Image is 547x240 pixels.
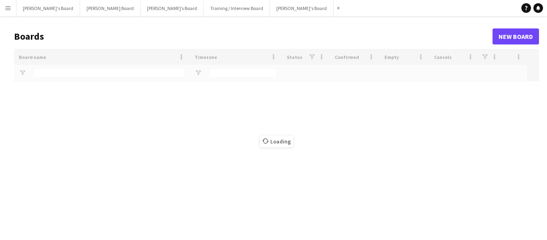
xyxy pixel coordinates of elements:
h1: Boards [14,30,493,42]
button: Training / Interview Board [204,0,270,16]
button: [PERSON_NAME]'s Board [16,0,80,16]
span: Loading [260,135,293,147]
button: [PERSON_NAME] Board [80,0,141,16]
a: New Board [493,28,539,44]
button: [PERSON_NAME]'s Board [270,0,334,16]
button: [PERSON_NAME]’s Board [141,0,204,16]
